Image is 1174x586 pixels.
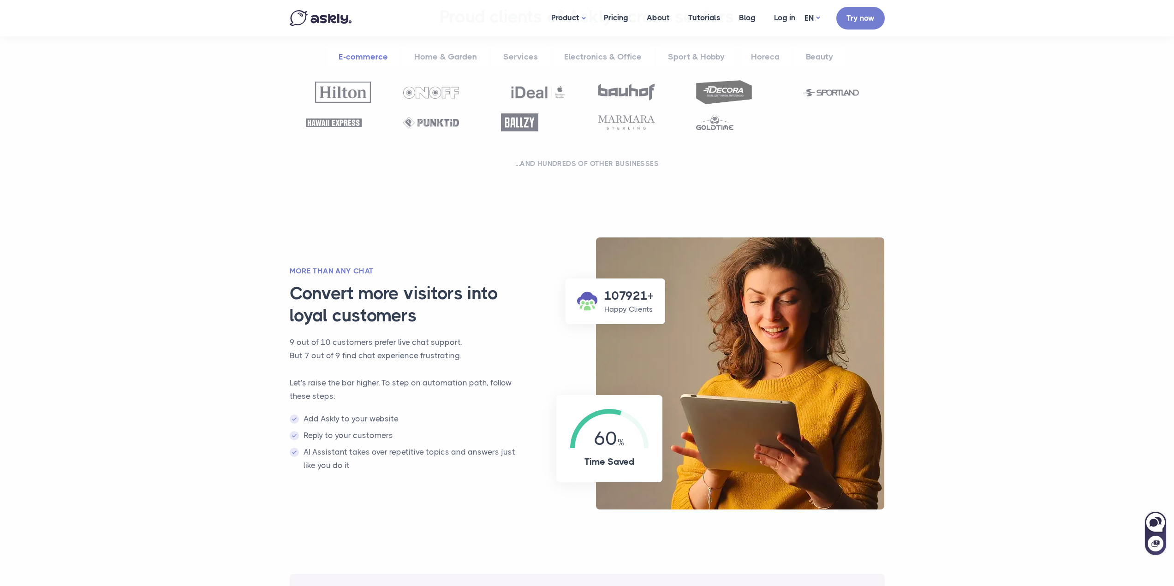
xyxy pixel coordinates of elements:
h2: More than any chat [290,266,527,276]
img: Askly [290,10,352,26]
img: Ideal [510,82,566,103]
li: Reply to your customers [290,429,527,442]
img: Marmara Sterling [598,115,654,130]
img: Sportland [803,89,859,96]
a: Electronics & Office [552,44,654,70]
iframe: Askly chat [1144,510,1167,556]
h4: Time Saved [570,455,649,468]
img: Punktid [403,117,459,129]
p: Happy Clients [604,304,654,315]
a: E-commerce [327,44,400,70]
p: 9 out of 10 customers prefer live chat support. [290,336,527,349]
li: Add Askly to your website [290,412,527,426]
h3: Convert more visitors into loyal customers [290,283,538,326]
a: Try now [836,7,885,30]
img: OnOff [403,87,459,99]
a: Services [491,44,550,70]
h2: ...and hundreds of other businesses [301,159,873,168]
img: Hawaii Express [306,118,362,127]
img: Hilton [315,82,371,102]
a: Home & Garden [402,44,489,70]
a: Sport & Hobby [656,44,737,70]
img: Bauhof [598,84,654,101]
a: Horeca [739,44,792,70]
h3: 107921+ [604,288,654,304]
p: Let's raise the bar higher. To step on automation path, follow these steps: [290,376,527,403]
img: Ballzy [501,113,538,131]
li: AI Assistant takes over repetitive topics and answers just like you do it [290,445,527,472]
img: Goldtime [696,115,733,130]
a: EN [805,12,820,25]
div: 60 [570,409,649,448]
p: But 7 out of 9 find chat experience frustrating. [290,349,527,362]
a: Beauty [794,44,845,70]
